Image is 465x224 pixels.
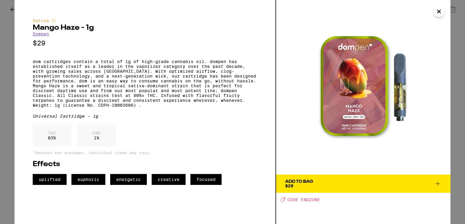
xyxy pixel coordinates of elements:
[51,18,56,23] img: sativaColor.svg
[434,6,444,17] button: Close
[285,179,313,184] div: Add To Bag
[287,197,320,202] span: CODE ENDZONE
[71,174,105,185] span: euphoric
[33,174,67,185] span: uplifted
[152,174,186,185] span: creative
[48,131,56,135] p: THC
[190,174,222,185] span: focused
[33,151,257,155] p: *Amounts are averages, individual items may vary.
[33,125,71,146] div: 83 %
[285,183,293,188] span: $29
[276,175,450,193] button: Add To Bag$29
[4,4,44,9] span: Hi. Need any help?
[33,114,257,119] div: Universal Cartridge - 1g
[33,32,49,36] a: Dompen
[110,174,147,185] span: energetic
[33,59,257,108] p: dom cartridges contain a total of 1g of high-grade cannabis oil. dompen has established itself as...
[92,131,101,135] p: CBD
[77,125,116,146] div: 1 %
[33,161,257,168] h2: Effects
[33,39,257,47] p: $29
[33,24,257,32] h2: Mango Haze - 1g
[33,18,257,23] div: Sativa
